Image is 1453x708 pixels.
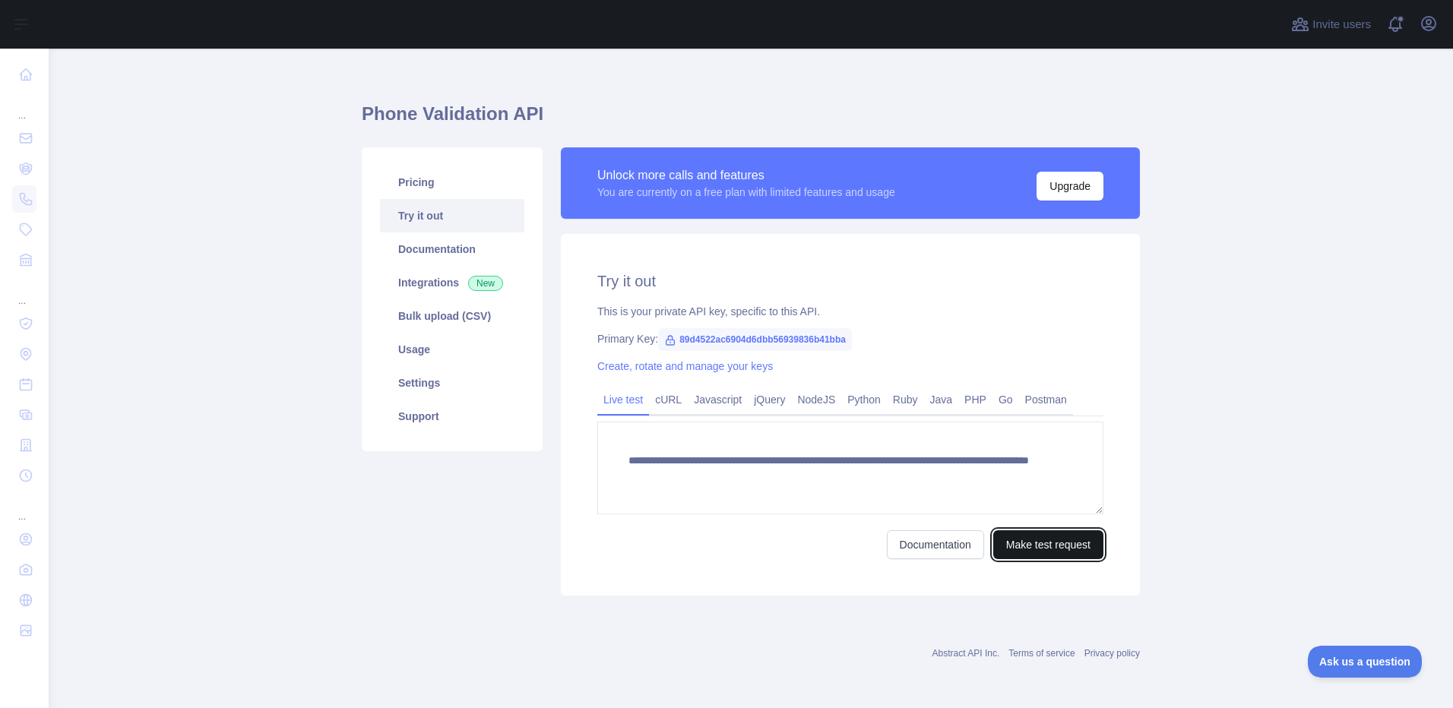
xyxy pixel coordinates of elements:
[380,333,524,366] a: Usage
[380,166,524,199] a: Pricing
[1037,172,1103,201] button: Upgrade
[380,299,524,333] a: Bulk upload (CSV)
[791,387,841,412] a: NodeJS
[597,166,895,185] div: Unlock more calls and features
[748,387,791,412] a: jQuery
[380,232,524,266] a: Documentation
[932,648,1000,659] a: Abstract API Inc.
[380,400,524,433] a: Support
[12,492,36,523] div: ...
[887,387,924,412] a: Ruby
[597,185,895,200] div: You are currently on a free plan with limited features and usage
[841,387,887,412] a: Python
[380,366,524,400] a: Settings
[380,199,524,232] a: Try it out
[12,91,36,122] div: ...
[1019,387,1073,412] a: Postman
[597,331,1103,346] div: Primary Key:
[362,102,1140,138] h1: Phone Validation API
[1084,648,1140,659] a: Privacy policy
[1312,16,1371,33] span: Invite users
[597,304,1103,319] div: This is your private API key, specific to this API.
[688,387,748,412] a: Javascript
[658,328,852,351] span: 89d4522ac6904d6dbb56939836b41bba
[12,277,36,307] div: ...
[992,387,1019,412] a: Go
[1288,12,1374,36] button: Invite users
[380,266,524,299] a: Integrations New
[649,387,688,412] a: cURL
[924,387,959,412] a: Java
[597,270,1103,292] h2: Try it out
[597,387,649,412] a: Live test
[468,276,503,291] span: New
[1008,648,1075,659] a: Terms of service
[958,387,992,412] a: PHP
[993,530,1103,559] button: Make test request
[887,530,984,559] a: Documentation
[1308,646,1423,678] iframe: Toggle Customer Support
[597,360,773,372] a: Create, rotate and manage your keys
